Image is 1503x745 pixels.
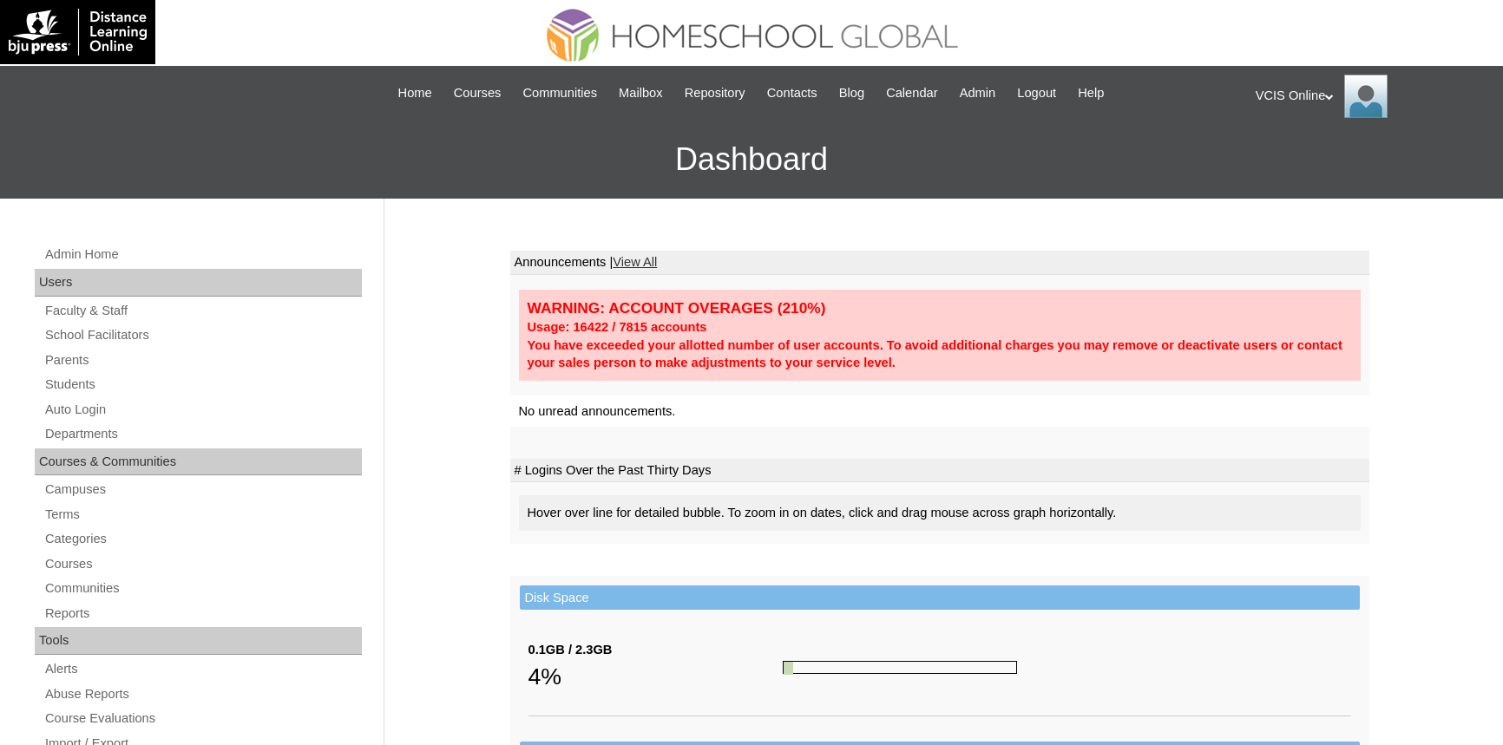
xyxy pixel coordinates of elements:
a: Blog [830,83,873,103]
td: Announcements | [510,251,1369,275]
td: Disk Space [520,585,1360,611]
div: WARNING: ACCOUNT OVERAGES (210%) [528,298,1352,318]
span: Courses [454,83,502,103]
a: Abuse Reports [43,683,362,705]
div: 0.1GB / 2.3GB [528,641,784,659]
span: Home [398,83,432,103]
a: Admin [951,83,1005,103]
a: School Facilitators [43,324,362,346]
a: Mailbox [610,83,672,103]
span: Communities [522,83,597,103]
div: You have exceeded your allotted number of user accounts. To avoid additional charges you may remo... [528,337,1352,372]
a: Help [1069,83,1112,103]
a: Auto Login [43,399,362,421]
a: Communities [43,578,362,599]
a: Students [43,374,362,395]
a: Contacts [758,83,826,103]
a: Terms [43,504,362,526]
a: Courses [43,553,362,575]
div: Users [35,269,362,297]
span: Repository [685,83,745,103]
a: Faculty & Staff [43,300,362,322]
td: No unread announcements. [510,395,1369,428]
a: Course Evaluations [43,708,362,729]
a: Alerts [43,658,362,680]
div: Hover over line for detailed bubble. To zoom in on dates, click and drag mouse across graph horiz... [519,495,1361,531]
span: Calendar [886,83,937,103]
a: Logout [1008,83,1065,103]
span: Admin [960,83,996,103]
span: Mailbox [619,83,663,103]
a: Parents [43,350,362,371]
img: VCIS Online Admin [1344,75,1388,118]
a: Departments [43,423,362,445]
div: Tools [35,627,362,655]
div: VCIS Online [1256,75,1486,118]
a: Reports [43,603,362,624]
a: Repository [676,83,754,103]
h3: Dashboard [9,121,1494,199]
a: Campuses [43,479,362,500]
a: Communities [514,83,606,103]
span: Help [1078,83,1104,103]
img: logo-white.png [9,9,147,56]
a: Admin Home [43,244,362,265]
a: Courses [445,83,510,103]
a: Categories [43,528,362,550]
div: Courses & Communities [35,448,362,476]
a: Calendar [877,83,946,103]
div: 4% [528,659,784,694]
strong: Usage: 16422 / 7815 accounts [528,320,707,334]
td: # Logins Over the Past Thirty Days [510,459,1369,483]
span: Contacts [767,83,817,103]
a: Home [390,83,441,103]
span: Logout [1017,83,1056,103]
span: Blog [839,83,864,103]
a: View All [613,255,657,269]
